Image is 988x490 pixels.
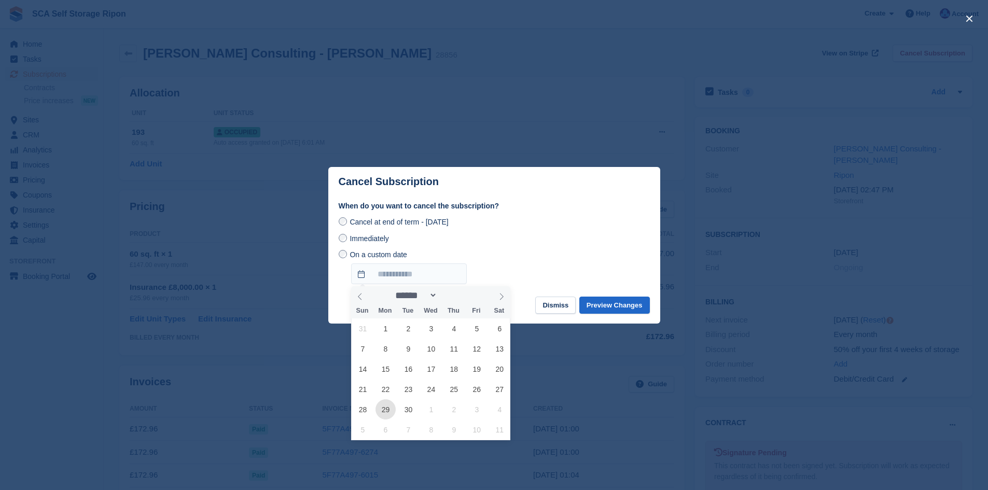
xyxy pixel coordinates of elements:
[444,339,464,359] span: September 11, 2025
[396,307,419,314] span: Tue
[535,297,576,314] button: Dismiss
[444,379,464,399] span: September 25, 2025
[444,419,464,440] span: October 9, 2025
[421,318,441,339] span: September 3, 2025
[490,318,510,339] span: September 6, 2025
[467,318,487,339] span: September 5, 2025
[398,318,419,339] span: September 2, 2025
[467,379,487,399] span: September 26, 2025
[467,339,487,359] span: September 12, 2025
[373,307,396,314] span: Mon
[579,297,650,314] button: Preview Changes
[375,339,396,359] span: September 8, 2025
[490,359,510,379] span: September 20, 2025
[375,379,396,399] span: September 22, 2025
[490,419,510,440] span: October 11, 2025
[398,359,419,379] span: September 16, 2025
[353,399,373,419] span: September 28, 2025
[339,201,650,212] label: When do you want to cancel the subscription?
[353,379,373,399] span: September 21, 2025
[467,359,487,379] span: September 19, 2025
[375,318,396,339] span: September 1, 2025
[442,307,465,314] span: Thu
[421,359,441,379] span: September 17, 2025
[339,176,439,188] p: Cancel Subscription
[353,419,373,440] span: October 5, 2025
[350,234,388,243] span: Immediately
[339,217,347,226] input: Cancel at end of term - [DATE]
[375,399,396,419] span: September 29, 2025
[421,419,441,440] span: October 8, 2025
[351,263,467,284] input: On a custom date
[353,359,373,379] span: September 14, 2025
[467,419,487,440] span: October 10, 2025
[339,234,347,242] input: Immediately
[398,339,419,359] span: September 9, 2025
[444,318,464,339] span: September 4, 2025
[398,419,419,440] span: October 7, 2025
[444,359,464,379] span: September 18, 2025
[444,399,464,419] span: October 2, 2025
[465,307,488,314] span: Fri
[353,339,373,359] span: September 7, 2025
[961,10,978,27] button: close
[375,359,396,379] span: September 15, 2025
[488,307,510,314] span: Sat
[351,307,374,314] span: Sun
[350,250,407,259] span: On a custom date
[421,379,441,399] span: September 24, 2025
[437,290,470,301] input: Year
[350,218,448,226] span: Cancel at end of term - [DATE]
[398,379,419,399] span: September 23, 2025
[421,339,441,359] span: September 10, 2025
[490,339,510,359] span: September 13, 2025
[375,419,396,440] span: October 6, 2025
[353,318,373,339] span: August 31, 2025
[467,399,487,419] span: October 3, 2025
[392,290,437,301] select: Month
[490,379,510,399] span: September 27, 2025
[339,250,347,258] input: On a custom date
[398,399,419,419] span: September 30, 2025
[419,307,442,314] span: Wed
[421,399,441,419] span: October 1, 2025
[490,399,510,419] span: October 4, 2025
